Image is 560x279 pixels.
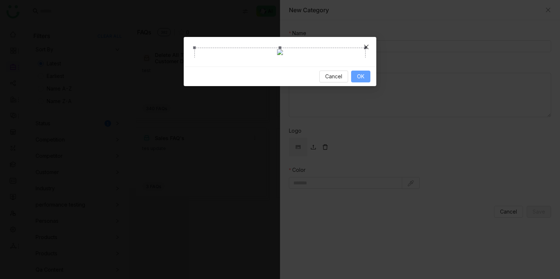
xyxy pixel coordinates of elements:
[357,72,364,81] span: OK
[194,48,366,218] div: Crop photo
[325,72,342,81] span: Cancel
[351,71,370,82] button: OK
[319,71,348,82] button: Cancel
[356,37,376,57] button: Close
